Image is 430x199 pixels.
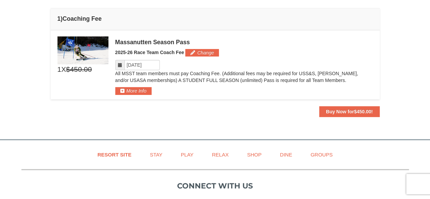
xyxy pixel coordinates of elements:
a: Relax [203,147,237,162]
button: Change [185,49,219,56]
a: Stay [141,147,171,162]
strong: Buy Now for ! [326,109,373,114]
p: All MSST team members must pay Coaching Fee. (Additional fees may be required for USS&S, [PERSON_... [115,70,373,84]
a: Play [172,147,202,162]
span: $450.00 [354,109,371,114]
span: 1 [57,64,62,74]
button: Buy Now for$450.00! [319,106,380,117]
span: 2025-26 Race Team Coach Fee [115,50,184,55]
p: Connect with us [21,180,409,192]
a: Dine [271,147,300,162]
button: More Info [115,87,152,95]
span: X [61,64,66,74]
a: Shop [239,147,270,162]
span: $450.00 [66,64,92,74]
span: ) [61,15,63,22]
a: Groups [302,147,341,162]
h4: 1 Coaching Fee [57,15,373,22]
a: Resort Site [89,147,140,162]
img: 6619937-211-5c6956ec.jpg [57,36,108,64]
div: Massanutten Season Pass [115,39,373,46]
